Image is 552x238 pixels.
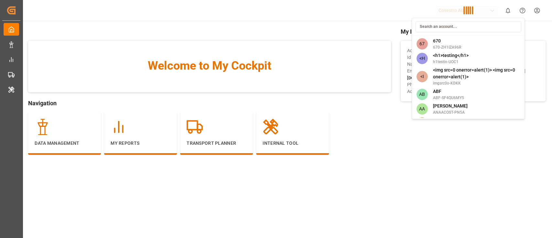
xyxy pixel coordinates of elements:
button: Help Center [515,3,530,18]
span: Name [407,61,424,68]
span: Welcome to My Cockpit [41,57,378,74]
span: Id [407,54,424,61]
button: show 0 new notifications [501,3,515,18]
p: Transport Planner [187,140,246,147]
span: : [PERSON_NAME][DOMAIN_NAME][EMAIL_ADDRESS][DOMAIN_NAME] [407,69,525,80]
p: My Reports [111,140,170,147]
span: Phone [407,81,424,88]
span: My Info [401,27,546,36]
span: Email [407,68,424,74]
p: Data Management [35,140,94,147]
p: Internal Tool [263,140,322,147]
span: Account Type [407,88,435,95]
span: Account [407,47,424,54]
span: Navigation [28,99,391,108]
input: Search an account... [415,21,521,32]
